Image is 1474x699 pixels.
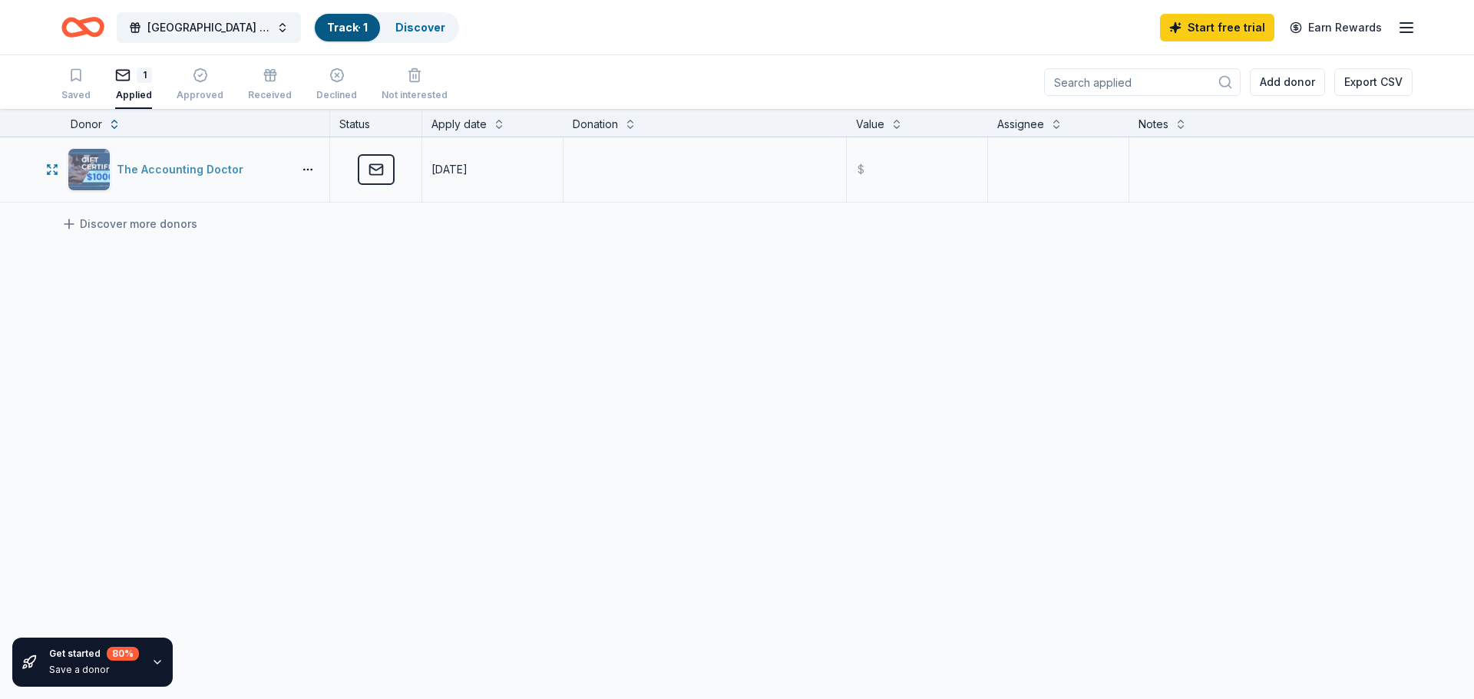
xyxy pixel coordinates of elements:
a: Home [61,9,104,45]
div: Donor [71,115,102,134]
button: Image for The Accounting DoctorThe Accounting Doctor [68,148,286,191]
button: [DATE] [422,137,563,202]
img: Image for The Accounting Doctor [68,149,110,190]
div: Not interested [382,89,448,101]
a: Track· 1 [327,21,368,34]
button: Not interested [382,61,448,109]
button: Received [248,61,292,109]
button: Track· 1Discover [313,12,459,43]
button: Approved [177,61,223,109]
a: Earn Rewards [1281,14,1391,41]
a: Discover more donors [61,215,197,233]
div: Apply date [431,115,487,134]
div: 1 [137,68,152,83]
button: [GEOGRAPHIC_DATA] Graduation Ball/Annual Fashion Show 2026 [117,12,301,43]
div: Save a donor [49,664,139,676]
div: Declined [316,89,357,101]
div: Assignee [997,115,1044,134]
div: Saved [61,89,91,101]
button: Export CSV [1334,68,1413,96]
div: Applied [115,89,152,101]
span: [GEOGRAPHIC_DATA] Graduation Ball/Annual Fashion Show 2026 [147,18,270,37]
div: Received [248,89,292,101]
div: [DATE] [431,160,468,179]
button: Declined [316,61,357,109]
button: Saved [61,61,91,109]
div: Notes [1139,115,1168,134]
div: Value [856,115,884,134]
button: Add donor [1250,68,1325,96]
button: 1Applied [115,61,152,109]
input: Search applied [1044,68,1241,96]
div: 80 % [107,647,139,661]
div: Donation [573,115,618,134]
div: Get started [49,647,139,661]
a: Discover [395,21,445,34]
div: Status [330,109,422,137]
div: The Accounting Doctor [117,160,250,179]
div: Approved [177,89,223,101]
a: Start free trial [1160,14,1274,41]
